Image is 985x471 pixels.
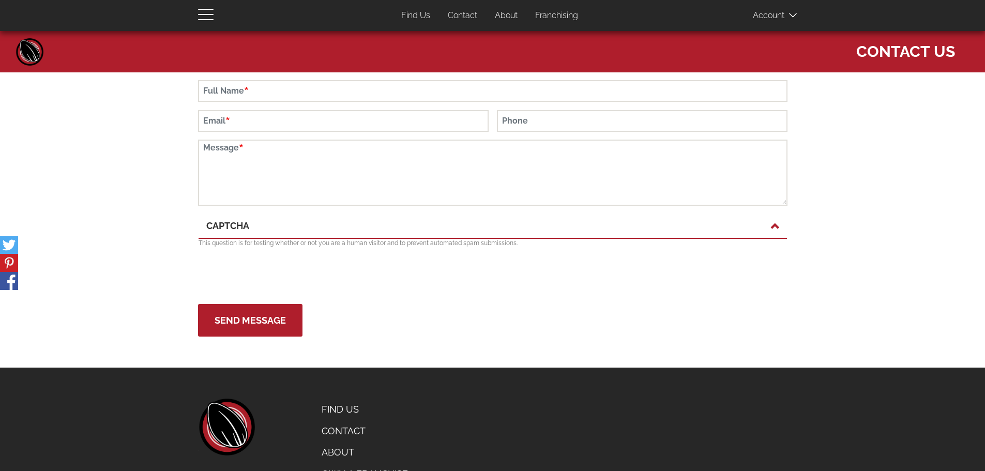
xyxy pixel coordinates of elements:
a: CAPTCHA [206,219,779,233]
a: Find Us [393,6,438,26]
input: Email [198,110,489,132]
a: Contact [440,6,485,26]
iframe: reCAPTCHA [199,253,356,293]
a: Home [14,36,46,67]
button: Send Message [198,304,302,337]
a: Contact [314,420,416,442]
a: Find Us [314,399,416,420]
a: About [487,6,525,26]
input: Full Name [198,80,787,102]
a: Franchising [527,6,586,26]
input: Phone [497,110,787,132]
a: home [198,399,255,455]
a: About [314,442,416,463]
p: This question is for testing whether or not you are a human visitor and to prevent automated spam... [199,239,787,248]
span: Contact Us [856,36,955,62]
